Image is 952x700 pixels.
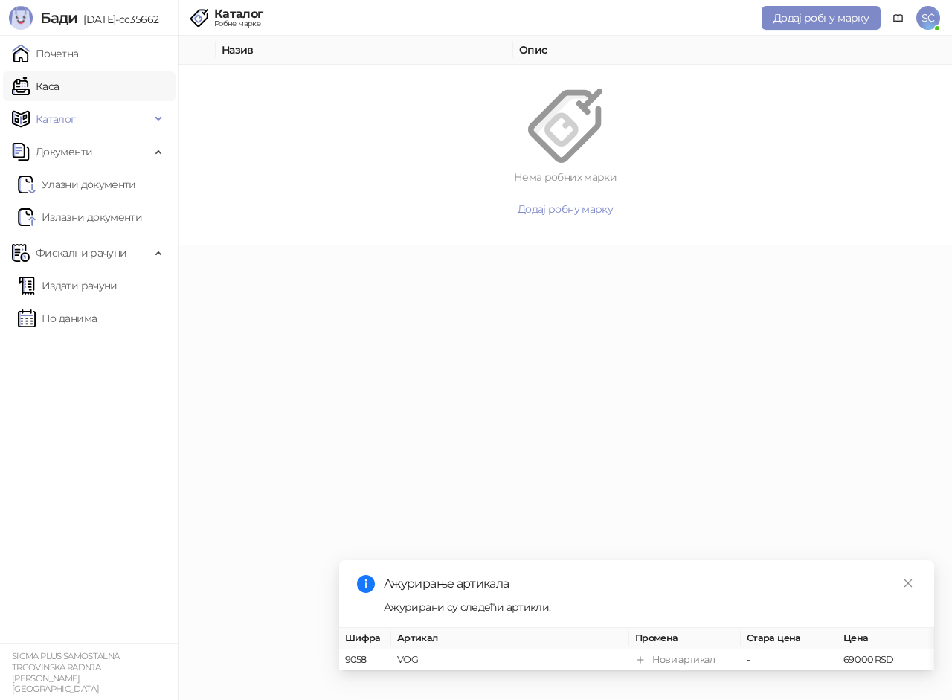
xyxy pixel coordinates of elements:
[214,8,263,20] div: Каталог
[903,578,913,588] span: close
[208,197,922,221] button: Додај робну марку
[518,202,613,216] span: Додај робну марку
[77,13,158,26] span: [DATE]-cc35662
[9,6,33,30] img: Logo
[214,20,263,28] div: Робне марке
[12,39,79,68] a: Почетна
[773,11,869,25] span: Додај робну марку
[339,628,391,649] th: Шифра
[339,649,391,671] td: 9058
[208,169,922,185] div: Нема робних марки
[384,599,916,615] div: Ажурирани су следећи артикли:
[900,575,916,591] a: Close
[837,649,934,671] td: 690,00 RSD
[357,575,375,593] span: info-circle
[36,104,76,134] span: Каталог
[629,628,741,649] th: Промена
[18,202,142,232] a: Излазни документи
[513,36,892,65] th: Опис
[837,628,934,649] th: Цена
[216,36,513,65] th: Назив
[741,649,837,671] td: -
[916,6,940,30] span: SČ
[741,628,837,649] th: Стара цена
[887,6,910,30] a: Документација
[652,652,715,667] div: Нови артикал
[762,6,881,30] button: Додај робну марку
[36,137,92,167] span: Документи
[40,9,77,27] span: Бади
[36,238,126,268] span: Фискални рачуни
[18,304,97,333] a: По данима
[12,71,59,101] a: Каса
[391,628,629,649] th: Артикал
[18,271,118,301] a: Издати рачуни
[12,651,120,694] small: SIGMA PLUS SAMOSTALNA TRGOVINSKA RADNJA [PERSON_NAME] [GEOGRAPHIC_DATA]
[384,575,916,593] div: Ажурирање артикала
[391,649,629,671] td: VOG
[18,170,136,199] a: Ulazni dokumentiУлазни документи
